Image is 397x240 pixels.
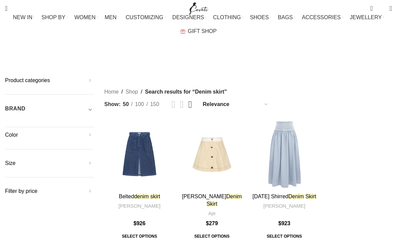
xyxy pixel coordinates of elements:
[120,100,131,109] a: 50
[180,100,184,109] a: Grid view 3
[207,201,217,207] em: Skirt
[2,2,11,15] a: Search
[74,11,98,24] a: WOMEN
[302,14,341,21] span: ACCESSORIES
[206,220,209,226] span: $
[177,119,247,190] a: Sadie <em class="algolia-search-highlight">Denim</em> <em class="algolia-search-highlight">Skirt<...
[5,77,94,84] h5: Product categories
[5,105,94,117] div: Toggle filter
[378,2,385,15] div: My Wishlist
[250,14,269,21] span: SHOES
[5,187,94,195] h5: Filter by price
[74,14,96,21] span: WOMEN
[118,202,160,209] a: [PERSON_NAME]
[350,14,382,21] span: JEWELLERY
[213,11,243,24] a: CLOTHING
[119,194,160,199] a: Belteddenim skirt
[288,194,304,199] em: Denim
[278,220,281,226] span: $
[123,101,129,107] span: 50
[278,11,295,24] a: BAGS
[208,210,216,217] a: Aje
[350,11,384,24] a: JEWELLERY
[278,14,293,21] span: BAGS
[125,11,166,24] a: CUSTOMIZING
[263,202,305,209] a: [PERSON_NAME]
[188,100,192,109] a: Grid view 4
[13,11,35,24] a: NEW IN
[188,28,217,34] span: GIFT SHOP
[5,105,26,112] h5: BRAND
[379,7,384,12] span: 0
[172,14,204,21] span: DESIGNERS
[104,88,119,96] a: Home
[104,100,120,109] span: Show
[150,101,159,107] span: 150
[206,220,218,226] bdi: 279
[172,100,175,109] a: Grid view 2
[180,25,217,38] a: GIFT SHOP
[213,14,241,21] span: CLOTHING
[105,39,292,57] h1: Search results: “Denim skirt”
[172,11,206,24] a: DESIGNERS
[367,2,376,15] a: 0
[5,160,94,167] h5: Size
[105,11,119,24] a: MEN
[249,119,320,190] a: Ascension Shirred <em class="algolia-search-highlight">Denim</em> <em class="algolia-search-highl...
[250,11,271,24] a: SHOES
[41,11,68,24] a: SHOP BY
[202,99,269,109] select: Shop order
[105,14,117,21] span: MEN
[2,11,395,38] div: Main navigation
[150,194,160,199] em: skirt
[145,88,227,96] span: Search results for “Denim skirt”
[104,119,175,190] a: Belted <em class="algolia-search-highlight">denim</em> <em class="algolia-search-highlight">skirt...
[135,101,144,107] span: 100
[187,5,210,11] a: Site logo
[134,194,149,199] em: denim
[133,100,146,109] a: 100
[253,194,316,199] a: [DATE] ShirredDenim Skirt
[148,100,161,109] a: 150
[5,131,94,139] h5: Color
[134,220,146,226] bdi: 926
[302,11,343,24] a: ACCESSORIES
[278,220,290,226] bdi: 923
[41,14,65,21] span: SHOP BY
[134,220,137,226] span: $
[305,194,316,199] em: Skirt
[13,14,33,21] span: NEW IN
[104,88,227,96] nav: Breadcrumb
[182,194,242,207] a: [PERSON_NAME]Denim Skirt
[180,29,185,34] img: GiftBag
[371,3,376,8] span: 0
[125,88,138,96] a: Shop
[226,194,242,199] em: Denim
[125,14,163,21] span: CUSTOMIZING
